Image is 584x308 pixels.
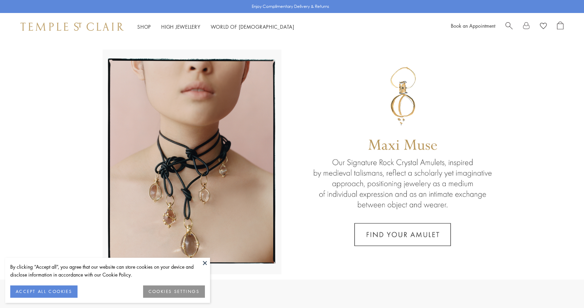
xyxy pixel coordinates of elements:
a: ShopShop [137,23,151,30]
img: Temple St. Clair [20,23,124,31]
nav: Main navigation [137,23,294,31]
div: By clicking “Accept all”, you agree that our website can store cookies on your device and disclos... [10,263,205,279]
button: ACCEPT ALL COOKIES [10,285,78,298]
a: Book an Appointment [451,22,495,29]
p: Enjoy Complimentary Delivery & Returns [252,3,329,10]
a: World of [DEMOGRAPHIC_DATA]World of [DEMOGRAPHIC_DATA] [211,23,294,30]
a: Search [505,22,513,32]
button: COOKIES SETTINGS [143,285,205,298]
a: High JewelleryHigh Jewellery [161,23,200,30]
a: View Wishlist [540,22,547,32]
iframe: Gorgias live chat messenger [550,276,577,301]
a: Open Shopping Bag [557,22,564,32]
